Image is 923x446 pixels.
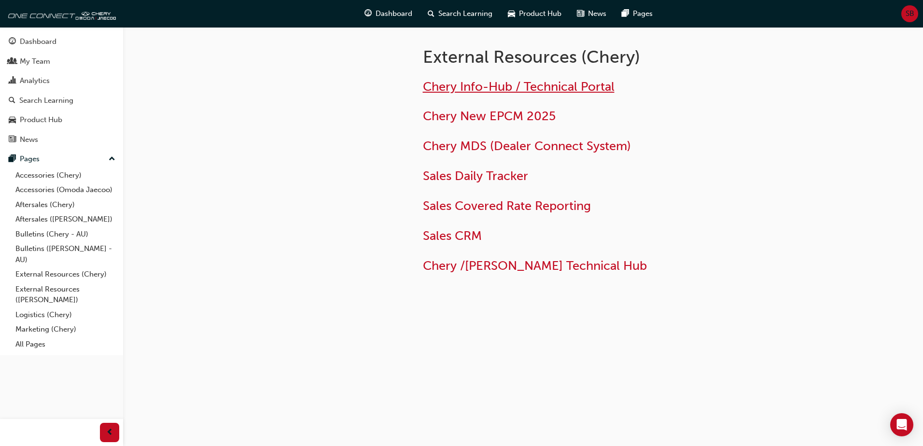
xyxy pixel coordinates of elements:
span: News [588,8,606,19]
a: Aftersales (Chery) [12,197,119,212]
a: search-iconSearch Learning [420,4,500,24]
div: Search Learning [19,95,73,106]
a: External Resources ([PERSON_NAME]) [12,282,119,307]
span: guage-icon [364,8,372,20]
a: Marketing (Chery) [12,322,119,337]
a: Sales Daily Tracker [423,168,528,183]
span: prev-icon [106,427,113,439]
a: pages-iconPages [614,4,660,24]
div: Open Intercom Messenger [890,413,913,436]
a: News [4,131,119,149]
a: car-iconProduct Hub [500,4,569,24]
span: car-icon [508,8,515,20]
button: SB [901,5,918,22]
a: External Resources (Chery) [12,267,119,282]
a: Analytics [4,72,119,90]
a: Bulletins (Chery - AU) [12,227,119,242]
span: pages-icon [9,155,16,164]
a: Accessories (Chery) [12,168,119,183]
div: Pages [20,153,40,165]
button: DashboardMy TeamAnalyticsSearch LearningProduct HubNews [4,31,119,150]
span: Search Learning [438,8,492,19]
div: Product Hub [20,114,62,125]
span: news-icon [9,136,16,144]
span: chart-icon [9,77,16,85]
span: search-icon [428,8,434,20]
a: Accessories (Omoda Jaecoo) [12,182,119,197]
a: news-iconNews [569,4,614,24]
a: Dashboard [4,33,119,51]
a: Sales Covered Rate Reporting [423,198,591,213]
a: Chery New EPCM 2025 [423,109,556,124]
a: Sales CRM [423,228,482,243]
a: Aftersales ([PERSON_NAME]) [12,212,119,227]
span: Product Hub [519,8,561,19]
div: News [20,134,38,145]
a: Chery Info-Hub / Technical Portal [423,79,615,94]
span: pages-icon [622,8,629,20]
span: Dashboard [376,8,412,19]
img: oneconnect [5,4,116,23]
div: My Team [20,56,50,67]
button: Pages [4,150,119,168]
a: Chery MDS (Dealer Connect System) [423,139,631,153]
a: Search Learning [4,92,119,110]
a: Bulletins ([PERSON_NAME] - AU) [12,241,119,267]
span: guage-icon [9,38,16,46]
span: SB [906,8,914,19]
span: car-icon [9,116,16,125]
a: Product Hub [4,111,119,129]
div: Analytics [20,75,50,86]
a: My Team [4,53,119,70]
span: Pages [633,8,653,19]
a: Chery /[PERSON_NAME] Technical Hub [423,258,647,273]
span: news-icon [577,8,584,20]
a: guage-iconDashboard [357,4,420,24]
h1: External Resources (Chery) [423,46,740,68]
a: Logistics (Chery) [12,307,119,322]
a: All Pages [12,337,119,352]
span: people-icon [9,57,16,66]
span: search-icon [9,97,15,105]
div: Dashboard [20,36,56,47]
span: up-icon [109,153,115,166]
